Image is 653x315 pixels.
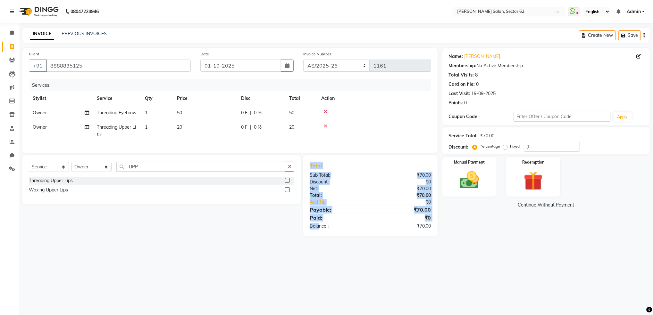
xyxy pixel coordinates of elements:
[254,109,262,116] span: 0 %
[522,159,544,165] label: Redemption
[454,169,485,191] img: _cash.svg
[449,90,470,97] div: Last Visit:
[145,124,147,130] span: 1
[370,192,436,199] div: ₹70.00
[476,81,479,88] div: 0
[305,223,370,230] div: Balance :
[16,3,60,20] img: logo
[518,169,549,193] img: _gift.svg
[289,124,294,130] span: 20
[30,28,54,40] a: INVOICE
[370,206,436,214] div: ₹70.00
[250,124,251,131] span: |
[305,179,370,185] div: Discount:
[449,81,475,88] div: Card on file:
[444,202,649,208] a: Continue Without Payment
[29,79,436,91] div: Services
[449,62,643,69] div: No Active Membership
[250,109,251,116] span: |
[200,51,209,57] label: Date
[317,91,431,106] th: Action
[237,91,285,106] th: Disc
[62,31,107,36] a: PREVIOUS INVOICES
[472,90,496,97] div: 19-09-2025
[29,60,47,72] button: +91
[145,110,147,116] span: 1
[449,53,463,60] div: Name:
[449,72,474,78] div: Total Visits:
[93,91,141,106] th: Service
[449,113,514,120] div: Coupon Code
[454,159,485,165] label: Manual Payment
[449,133,478,139] div: Service Total:
[116,162,285,172] input: Search or Scan
[29,51,39,57] label: Client
[305,172,370,179] div: Sub Total:
[141,91,173,106] th: Qty
[627,8,641,15] span: Admin
[310,162,324,169] span: Total
[29,187,68,193] div: Waxing Upper Lips
[254,124,262,131] span: 0 %
[289,110,294,116] span: 50
[614,112,632,122] button: Apply
[449,62,477,69] div: Membership:
[370,214,436,222] div: ₹0
[618,30,641,40] button: Save
[579,30,616,40] button: Create New
[303,51,331,57] label: Invoice Number
[177,110,182,116] span: 50
[305,192,370,199] div: Total:
[173,91,237,106] th: Price
[305,185,370,192] div: Net:
[381,199,436,206] div: ₹0
[481,133,495,139] div: ₹70.00
[46,60,191,72] input: Search by Name/Mobile/Email/Code
[241,109,247,116] span: 0 F
[241,124,247,131] span: 0 F
[33,110,47,116] span: Owner
[305,206,370,214] div: Payable:
[465,100,467,106] div: 0
[29,91,93,106] th: Stylist
[475,72,478,78] div: 8
[510,143,520,149] label: Fixed
[97,124,136,137] span: Threading Upper Lips
[177,124,182,130] span: 20
[370,185,436,192] div: ₹70.00
[465,53,500,60] a: [PERSON_NAME]
[29,177,73,184] div: Threading Upper Lips
[305,214,370,222] div: Paid:
[449,144,469,150] div: Discount:
[71,3,99,20] b: 08047224946
[370,223,436,230] div: ₹70.00
[33,124,47,130] span: Owner
[480,143,500,149] label: Percentage
[370,172,436,179] div: ₹70.00
[97,110,137,116] span: Threading Eyebrow
[285,91,317,106] th: Total
[370,179,436,185] div: ₹0
[449,100,463,106] div: Points:
[514,112,611,122] input: Enter Offer / Coupon Code
[305,199,381,206] a: Add Tip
